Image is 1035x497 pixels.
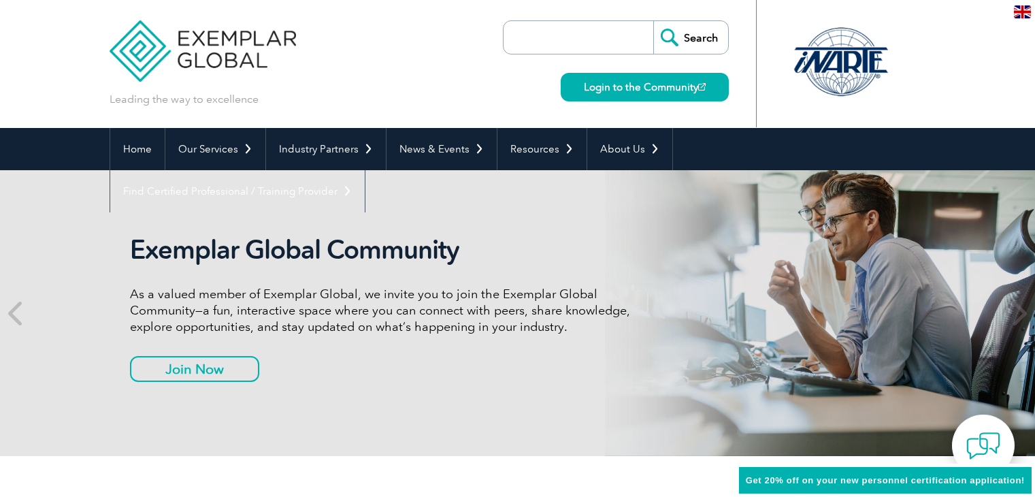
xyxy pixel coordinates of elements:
[587,128,672,170] a: About Us
[130,286,640,335] p: As a valued member of Exemplar Global, we invite you to join the Exemplar Global Community—a fun,...
[165,128,265,170] a: Our Services
[561,73,729,101] a: Login to the Community
[266,128,386,170] a: Industry Partners
[110,128,165,170] a: Home
[110,170,365,212] a: Find Certified Professional / Training Provider
[746,475,1025,485] span: Get 20% off on your new personnel certification application!
[497,128,587,170] a: Resources
[130,234,640,266] h2: Exemplar Global Community
[698,83,706,91] img: open_square.png
[130,356,259,382] a: Join Now
[387,128,497,170] a: News & Events
[1014,5,1031,18] img: en
[653,21,728,54] input: Search
[966,429,1000,463] img: contact-chat.png
[110,92,259,107] p: Leading the way to excellence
